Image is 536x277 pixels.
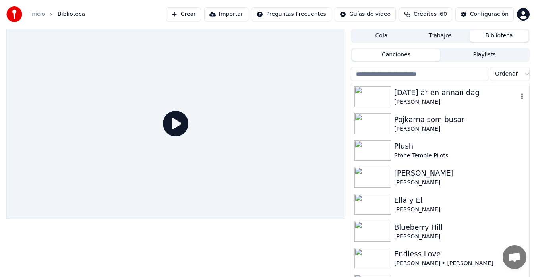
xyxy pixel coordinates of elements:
[352,49,440,61] button: Canciones
[394,206,526,214] div: [PERSON_NAME]
[30,10,45,18] a: Inicio
[394,168,526,179] div: [PERSON_NAME]
[30,10,85,18] nav: breadcrumb
[335,7,396,21] button: Guías de video
[470,10,509,18] div: Configuración
[470,30,528,42] button: Biblioteca
[414,10,437,18] span: Créditos
[394,152,526,160] div: Stone Temple Pilots
[394,87,518,98] div: [DATE] ar en annan dag
[394,260,526,267] div: [PERSON_NAME] • [PERSON_NAME]
[6,6,22,22] img: youka
[394,233,526,241] div: [PERSON_NAME]
[394,114,526,125] div: Pojkarna som busar
[58,10,85,18] span: Biblioteca
[394,141,526,152] div: Plush
[352,30,411,42] button: Cola
[252,7,331,21] button: Preguntas Frecuentes
[394,222,526,233] div: Blueberry Hill
[503,245,526,269] div: Öppna chatt
[204,7,248,21] button: Importar
[394,125,526,133] div: [PERSON_NAME]
[440,49,528,61] button: Playlists
[440,10,447,18] span: 60
[394,98,518,106] div: [PERSON_NAME]
[166,7,201,21] button: Crear
[455,7,514,21] button: Configuración
[411,30,470,42] button: Trabajos
[399,7,452,21] button: Créditos60
[495,70,518,78] span: Ordenar
[394,248,526,260] div: Endless Love
[394,195,526,206] div: Ella y El
[394,179,526,187] div: [PERSON_NAME]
